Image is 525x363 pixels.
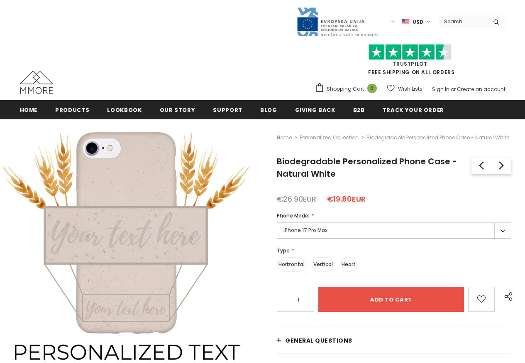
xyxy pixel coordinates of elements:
[285,336,352,345] span: General Questions
[20,106,38,114] span: Home
[296,18,379,25] a: Javni Razpis
[260,106,277,114] span: Blog
[369,44,452,60] img: Trust Pilot Stars
[315,48,505,76] span: FREE SHIPPING ON ALL ORDERS
[277,257,306,272] label: Horizontal
[387,81,422,96] a: Wish Lists
[55,100,89,119] a: Products
[213,106,242,114] span: support
[55,106,89,114] span: Products
[327,85,364,93] span: Shopping Cart
[277,212,310,219] span: Phone Model
[340,257,357,272] label: Heart
[277,247,290,254] span: Type
[315,83,381,95] a: Shopping Cart 0
[213,100,242,119] a: support
[277,328,511,353] a: General Questions
[383,106,444,114] span: Track your order
[432,86,449,93] a: Sign In
[398,85,422,93] span: Wish Lists
[107,106,142,114] span: Lookbook
[402,18,409,25] img: USD
[277,194,316,204] span: €26.90EUR
[160,106,195,114] span: Our Story
[260,100,277,119] a: Blog
[327,194,366,204] span: €19.80EUR
[366,133,509,143] span: Biodegradable Personalized Phone Case - Natural White
[413,18,423,26] span: USD
[296,7,379,37] img: Javni Razpis
[353,100,365,119] a: B2B
[20,71,53,94] img: MMORE Cases
[295,100,335,119] a: Giving back
[277,133,292,143] a: Home
[20,100,38,119] a: Home
[300,134,359,141] a: Personalized Collection
[439,15,487,27] input: Search Site
[353,106,365,114] span: B2B
[451,86,456,93] span: or
[160,100,195,119] a: Our Story
[107,100,142,119] a: Lookbook
[367,84,377,93] span: 0
[318,287,464,312] input: Add to cart
[312,257,335,272] label: Vertical
[277,222,511,239] label: iPhone 17 Pro Max
[383,100,444,119] a: Track your order
[457,86,505,93] a: Create an account
[295,106,335,114] span: Giving back
[393,60,427,67] a: Trustpilot
[277,156,457,180] span: Biodegradable Personalized Phone Case - Natural White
